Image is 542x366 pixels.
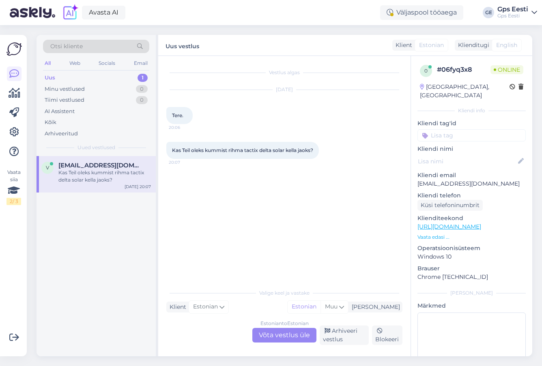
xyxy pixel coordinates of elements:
div: Vaata siia [6,169,21,205]
div: Tiimi vestlused [45,96,84,104]
div: 1 [138,74,148,82]
div: [PERSON_NAME] [417,289,526,297]
div: Arhiveeritud [45,130,78,138]
span: vadim.gritsenko15@gmail.com [58,162,143,169]
span: v [46,165,49,171]
div: Küsi telefoninumbrit [417,200,483,211]
div: [PERSON_NAME] [348,303,400,311]
div: Vestlus algas [166,69,402,76]
img: explore-ai [62,4,79,21]
div: # 06fyq3x8 [437,65,490,75]
div: AI Assistent [45,107,75,116]
div: Estonian to Estonian [260,320,309,327]
a: Avasta AI [82,6,125,19]
div: Valige keel ja vastake [166,289,402,297]
div: 2 / 3 [6,198,21,205]
div: Võta vestlus üle [252,328,316,342]
div: Kas Teil oleks kummist rihma tactix delta solar kella jaoks? [58,169,151,184]
p: Klienditeekond [417,214,526,223]
input: Lisa tag [417,129,526,141]
span: Estonian [419,41,444,49]
div: Web [68,58,82,68]
span: Tere. [172,112,183,118]
span: Online [490,65,523,74]
label: Uus vestlus [166,40,199,51]
span: Estonian [193,302,218,311]
div: Kliendi info [417,107,526,114]
p: Vaata edasi ... [417,233,526,241]
div: [DATE] 20:07 [125,184,151,190]
div: Kõik [45,118,56,126]
div: Väljaspool tööaega [380,5,463,20]
a: [URL][DOMAIN_NAME] [417,223,481,230]
div: 0 [136,85,148,93]
div: Gps Eesti [497,6,528,13]
p: Märkmed [417,302,526,310]
div: Klienditugi [455,41,489,49]
div: Email [132,58,149,68]
div: 0 [136,96,148,104]
p: Chrome [TECHNICAL_ID] [417,273,526,281]
span: Kas Teil oleks kummist rihma tactix delta solar kella jaoks? [172,147,313,153]
p: Kliendi email [417,171,526,180]
p: Windows 10 [417,253,526,261]
p: Brauser [417,264,526,273]
div: Minu vestlused [45,85,85,93]
div: Uus [45,74,55,82]
div: Estonian [288,301,320,313]
div: [DATE] [166,86,402,93]
div: Socials [97,58,117,68]
p: Kliendi tag'id [417,119,526,128]
span: 0 [424,68,428,74]
a: Gps EestiGps Eesti [497,6,537,19]
div: Gps Eesti [497,13,528,19]
div: Blokeeri [372,325,402,345]
p: Operatsioonisüsteem [417,244,526,253]
div: All [43,58,52,68]
span: Uued vestlused [77,144,115,151]
span: 20:07 [169,159,199,165]
img: Askly Logo [6,41,22,57]
div: Arhiveeri vestlus [320,325,369,345]
div: [GEOGRAPHIC_DATA], [GEOGRAPHIC_DATA] [420,83,510,100]
div: Klient [392,41,412,49]
span: Otsi kliente [50,42,83,51]
p: Kliendi nimi [417,145,526,153]
span: Muu [325,303,338,310]
div: GE [483,7,494,18]
span: 20:06 [169,124,199,131]
span: English [496,41,517,49]
p: Kliendi telefon [417,191,526,200]
p: [EMAIL_ADDRESS][DOMAIN_NAME] [417,180,526,188]
input: Lisa nimi [418,157,516,166]
div: Klient [166,303,186,311]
